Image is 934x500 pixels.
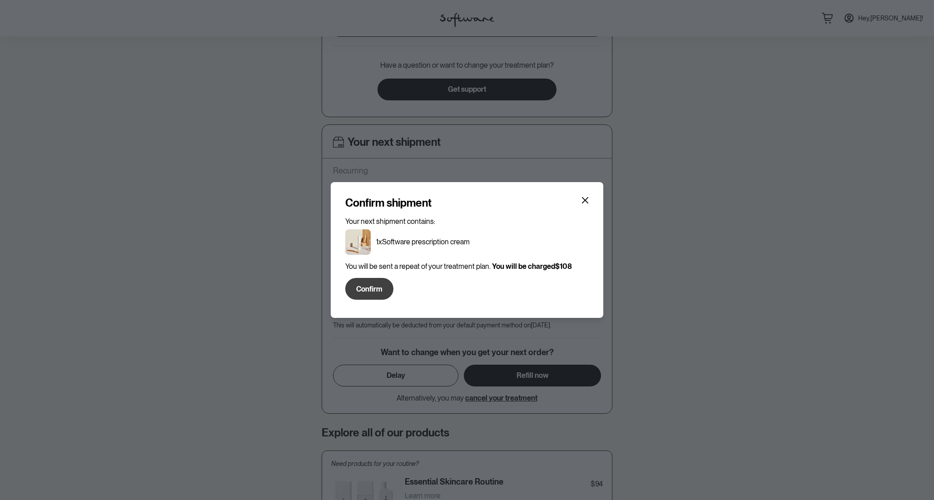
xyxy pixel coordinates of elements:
[345,262,589,271] p: You will be sent a repeat of your treatment plan.
[345,217,589,226] p: Your next shipment contains:
[578,193,592,208] button: Close
[345,278,393,300] button: Confirm
[345,197,432,210] h4: Confirm shipment
[345,229,371,255] img: ckrj7zkjy00033h5xptmbqh6o.jpg
[376,238,470,246] p: 1x Software prescription cream
[492,262,572,271] strong: You will be charged $108
[356,285,383,293] span: Confirm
